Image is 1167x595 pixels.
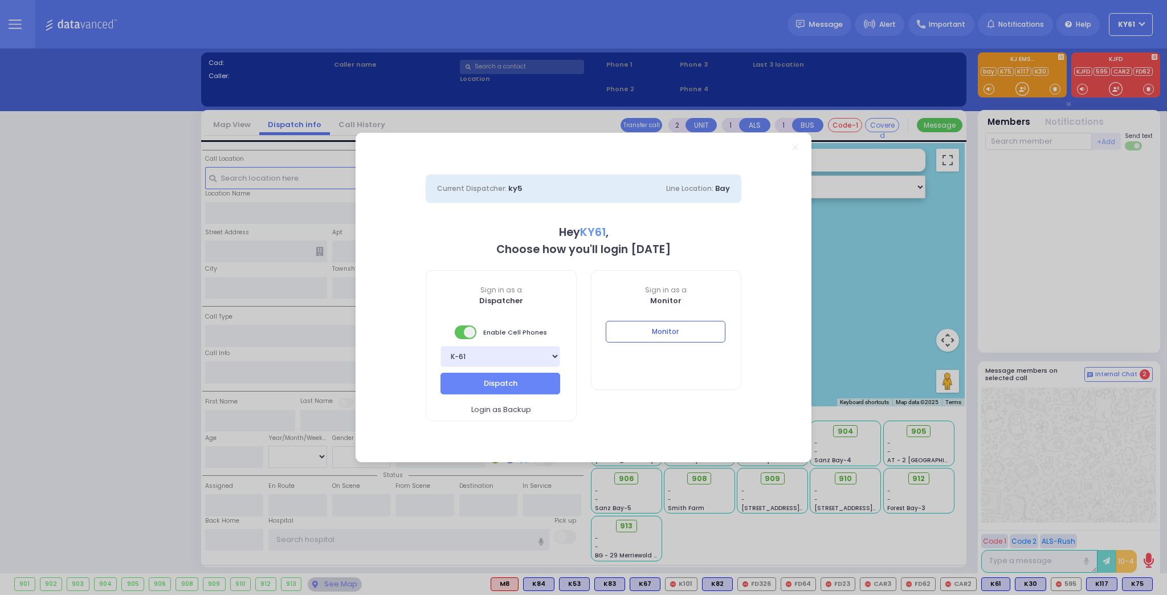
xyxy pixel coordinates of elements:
a: Close [792,144,798,150]
span: Login as Backup [471,404,531,415]
b: Hey , [559,225,609,240]
span: Current Dispatcher: [437,184,507,193]
button: Dispatch [440,373,560,394]
b: Monitor [650,295,682,306]
span: Sign in as a [591,285,741,295]
b: Choose how you'll login [DATE] [496,242,671,257]
span: KY61 [580,225,606,240]
span: ky5 [508,183,523,194]
button: Monitor [606,321,725,343]
span: Bay [715,183,730,194]
span: Enable Cell Phones [455,324,547,340]
span: Sign in as a [426,285,576,295]
span: Line Location: [666,184,713,193]
b: Dispatcher [479,295,523,306]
